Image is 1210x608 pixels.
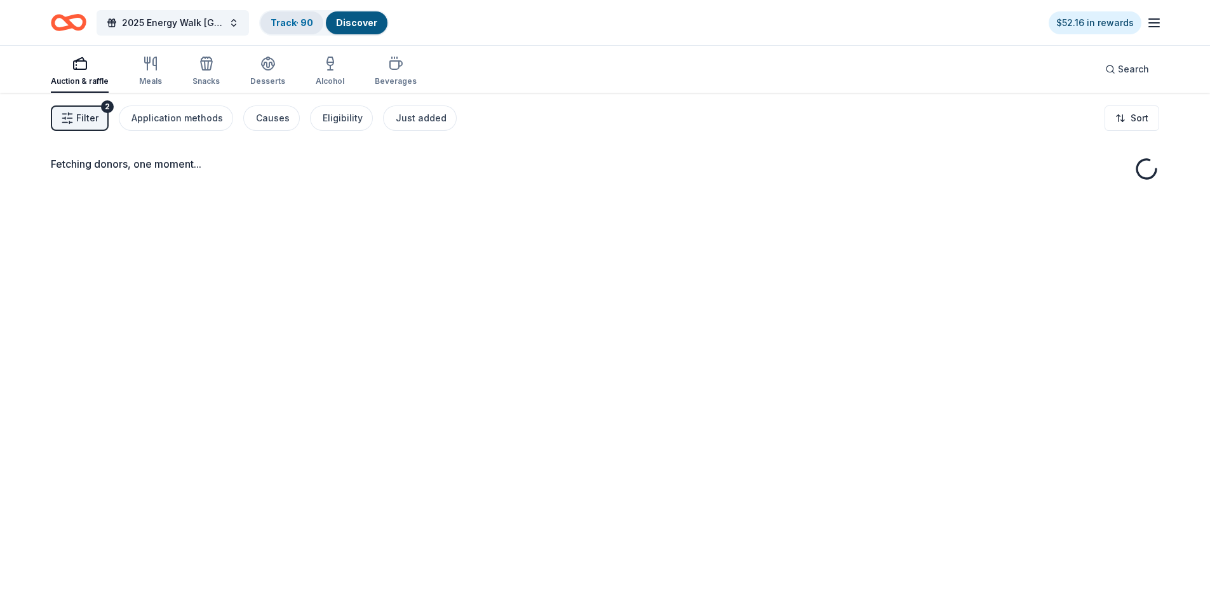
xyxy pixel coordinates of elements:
[139,51,162,93] button: Meals
[1095,57,1159,82] button: Search
[396,111,447,126] div: Just added
[375,51,417,93] button: Beverages
[250,51,285,93] button: Desserts
[1118,62,1149,77] span: Search
[383,105,457,131] button: Just added
[271,17,313,28] a: Track· 90
[259,10,389,36] button: Track· 90Discover
[122,15,224,30] span: 2025 Energy Walk [GEOGRAPHIC_DATA]
[192,76,220,86] div: Snacks
[192,51,220,93] button: Snacks
[51,76,109,86] div: Auction & raffle
[119,105,233,131] button: Application methods
[97,10,249,36] button: 2025 Energy Walk [GEOGRAPHIC_DATA]
[316,76,344,86] div: Alcohol
[131,111,223,126] div: Application methods
[51,51,109,93] button: Auction & raffle
[1049,11,1141,34] a: $52.16 in rewards
[51,105,109,131] button: Filter2
[1131,111,1148,126] span: Sort
[1105,105,1159,131] button: Sort
[101,100,114,113] div: 2
[310,105,373,131] button: Eligibility
[51,156,1159,172] div: Fetching donors, one moment...
[243,105,300,131] button: Causes
[375,76,417,86] div: Beverages
[76,111,98,126] span: Filter
[51,8,86,37] a: Home
[256,111,290,126] div: Causes
[139,76,162,86] div: Meals
[316,51,344,93] button: Alcohol
[323,111,363,126] div: Eligibility
[336,17,377,28] a: Discover
[250,76,285,86] div: Desserts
